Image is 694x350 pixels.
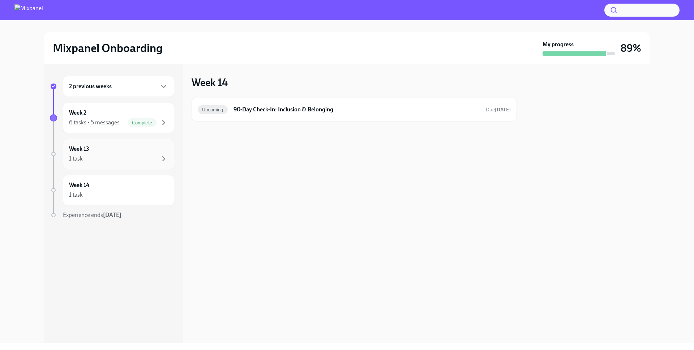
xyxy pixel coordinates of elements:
span: Due [486,107,511,113]
h6: Week 14 [69,181,89,189]
a: Upcoming90-Day Check-In: Inclusion & BelongingDue[DATE] [198,104,511,115]
strong: [DATE] [103,212,121,218]
span: Complete [128,120,157,125]
a: Week 141 task [50,175,174,205]
div: 1 task [69,191,83,199]
img: Mixpanel [14,4,43,16]
a: Week 131 task [50,139,174,169]
span: November 6th, 2025 10:00 [486,106,511,113]
h6: 2 previous weeks [69,82,112,90]
a: Week 26 tasks • 5 messagesComplete [50,103,174,133]
div: 1 task [69,155,83,163]
h3: 89% [621,42,641,55]
h6: Week 13 [69,145,89,153]
h3: Week 14 [192,76,228,89]
h2: Mixpanel Onboarding [53,41,163,55]
strong: [DATE] [495,107,511,113]
h6: Week 2 [69,109,86,117]
div: 2 previous weeks [63,76,174,97]
h6: 90-Day Check-In: Inclusion & Belonging [234,106,480,114]
span: Upcoming [198,107,228,112]
strong: My progress [543,40,574,48]
span: Experience ends [63,212,121,218]
div: 6 tasks • 5 messages [69,119,120,127]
